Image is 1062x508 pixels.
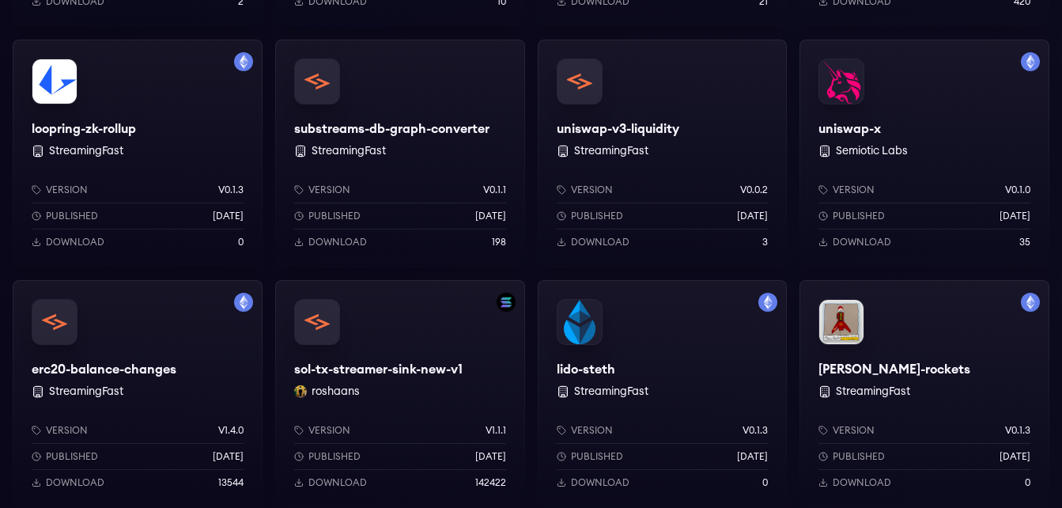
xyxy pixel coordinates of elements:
p: Download [833,236,891,248]
button: StreamingFast [312,143,386,159]
p: Version [571,424,613,437]
p: Published [308,450,361,463]
p: v1.4.0 [218,424,244,437]
a: Filter by mainnet networkloopring-zk-rolluploopring-zk-rollup StreamingFastVersionv0.1.3Published... [13,40,263,267]
p: v0.1.0 [1005,184,1030,196]
button: roshaans [312,384,360,400]
a: Filter by mainnet networkerc20-balance-changeserc20-balance-changes StreamingFastVersionv1.4.0Pub... [13,280,263,508]
a: Filter by mainnet networklido-stethlido-steth StreamingFastVersionv0.1.3Published[DATE]Download0 [538,280,788,508]
p: 35 [1019,236,1030,248]
p: Version [571,184,613,196]
p: Download [46,476,104,489]
img: Filter by mainnet network [234,293,253,312]
button: StreamingFast [49,384,123,400]
p: Download [308,236,367,248]
p: Published [833,450,885,463]
p: [DATE] [213,210,244,222]
p: [DATE] [1000,210,1030,222]
button: StreamingFast [836,384,910,400]
p: Published [46,210,98,222]
p: v0.1.3 [218,184,244,196]
p: Version [46,184,88,196]
p: Published [571,210,623,222]
a: Filter by solana networksol-tx-streamer-sink-new-v1sol-tx-streamer-sink-new-v1roshaans roshaansVe... [275,280,525,508]
p: 13544 [218,476,244,489]
button: StreamingFast [49,143,123,159]
p: v0.1.3 [1005,424,1030,437]
p: [DATE] [737,210,768,222]
p: v0.1.1 [483,184,506,196]
p: Version [833,184,875,196]
p: Download [571,236,629,248]
p: Download [833,476,891,489]
img: Filter by mainnet network [234,52,253,71]
p: 142422 [475,476,506,489]
p: [DATE] [1000,450,1030,463]
p: Download [46,236,104,248]
a: substreams-db-graph-convertersubstreams-db-graph-converter StreamingFastVersionv0.1.1Published[DA... [275,40,525,267]
img: Filter by solana network [497,293,516,312]
p: v0.0.2 [740,184,768,196]
a: Filter by mainnet networktom-sachs-rockets[PERSON_NAME]-rockets StreamingFastVersionv0.1.3Publish... [799,280,1049,508]
p: Version [308,424,350,437]
p: [DATE] [737,450,768,463]
p: Version [308,184,350,196]
p: 0 [238,236,244,248]
p: Published [833,210,885,222]
img: Filter by mainnet network [1021,293,1040,312]
p: Published [308,210,361,222]
p: 3 [762,236,768,248]
p: v0.1.3 [743,424,768,437]
button: Semiotic Labs [836,143,908,159]
p: v1.1.1 [486,424,506,437]
p: 198 [492,236,506,248]
p: Download [308,476,367,489]
p: [DATE] [475,210,506,222]
p: 0 [1025,476,1030,489]
p: [DATE] [213,450,244,463]
p: Version [46,424,88,437]
img: Filter by mainnet network [1021,52,1040,71]
p: [DATE] [475,450,506,463]
p: Version [833,424,875,437]
a: uniswap-v3-liquidityuniswap-v3-liquidity StreamingFastVersionv0.0.2Published[DATE]Download3 [538,40,788,267]
p: Published [46,450,98,463]
p: 0 [762,476,768,489]
a: Filter by mainnet networkuniswap-xuniswap-x Semiotic LabsVersionv0.1.0Published[DATE]Download35 [799,40,1049,267]
button: StreamingFast [574,384,648,400]
p: Download [571,476,629,489]
img: Filter by mainnet network [758,293,777,312]
p: Published [571,450,623,463]
button: StreamingFast [574,143,648,159]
